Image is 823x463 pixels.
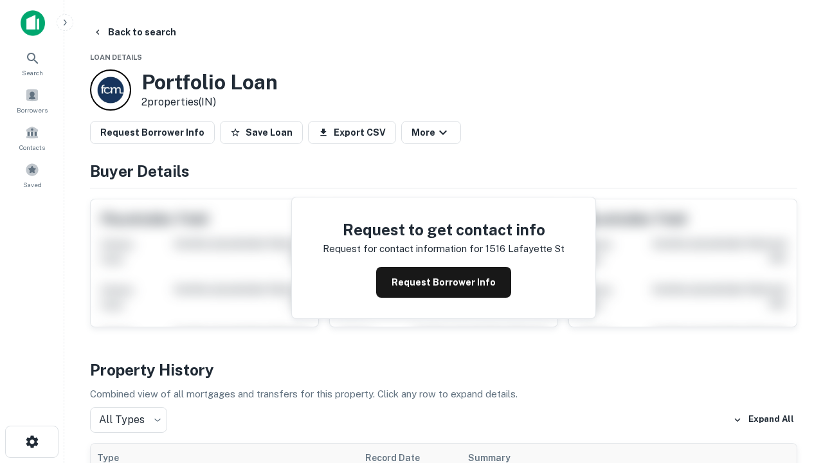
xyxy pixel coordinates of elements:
iframe: Chat Widget [759,360,823,422]
button: Expand All [730,410,797,430]
a: Search [4,46,60,80]
span: Search [22,68,43,78]
button: Request Borrower Info [90,121,215,144]
button: Back to search [87,21,181,44]
h4: Buyer Details [90,159,797,183]
img: capitalize-icon.png [21,10,45,36]
h3: Portfolio Loan [141,70,278,95]
button: Export CSV [308,121,396,144]
span: Borrowers [17,105,48,115]
p: 2 properties (IN) [141,95,278,110]
h4: Request to get contact info [323,218,565,241]
button: Save Loan [220,121,303,144]
span: Loan Details [90,53,142,61]
a: Borrowers [4,83,60,118]
button: Request Borrower Info [376,267,511,298]
a: Saved [4,158,60,192]
a: Contacts [4,120,60,155]
p: 1516 lafayette st [485,241,565,257]
p: Combined view of all mortgages and transfers for this property. Click any row to expand details. [90,386,797,402]
h4: Property History [90,358,797,381]
span: Saved [23,179,42,190]
span: Contacts [19,142,45,152]
button: More [401,121,461,144]
p: Request for contact information for [323,241,483,257]
div: All Types [90,407,167,433]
